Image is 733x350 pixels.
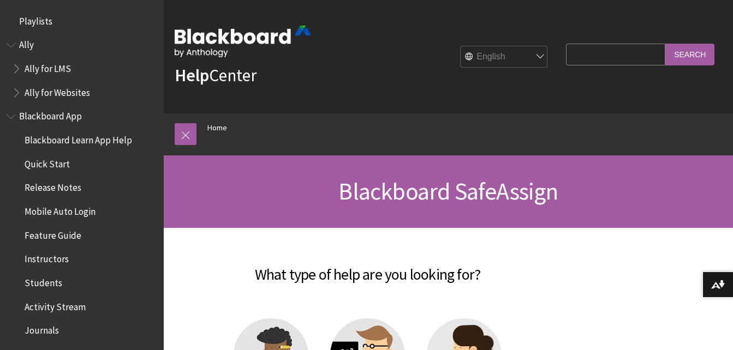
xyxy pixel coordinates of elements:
[25,226,81,241] span: Feature Guide
[175,64,209,86] strong: Help
[25,250,69,265] span: Instructors
[19,107,82,122] span: Blackboard App
[19,36,34,51] span: Ally
[338,176,558,206] span: Blackboard SafeAssign
[25,131,132,146] span: Blackboard Learn App Help
[461,46,548,68] select: Site Language Selector
[25,202,96,217] span: Mobile Auto Login
[25,179,81,194] span: Release Notes
[175,26,311,57] img: Blackboard by Anthology
[25,298,86,312] span: Activity Stream
[175,64,257,86] a: HelpCenter
[19,12,52,27] span: Playlists
[7,12,157,31] nav: Book outline for Playlists
[25,83,90,98] span: Ally for Websites
[25,274,62,288] span: Students
[25,322,59,336] span: Journals
[25,59,71,74] span: Ally for LMS
[25,155,70,170] span: Quick Start
[207,121,227,135] a: Home
[175,250,561,286] h2: What type of help are you looking for?
[7,36,157,102] nav: Book outline for Anthology Ally Help
[665,44,714,65] input: Search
